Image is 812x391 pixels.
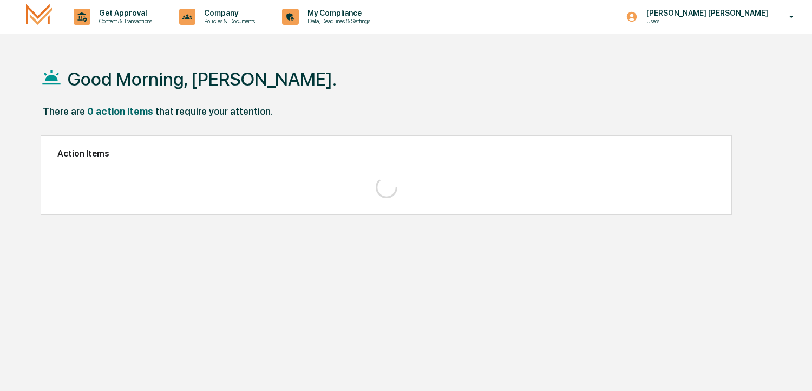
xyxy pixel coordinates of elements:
[299,17,376,25] p: Data, Deadlines & Settings
[638,17,744,25] p: Users
[87,106,153,117] div: 0 action items
[26,4,52,29] img: logo
[299,9,376,17] p: My Compliance
[638,9,774,17] p: [PERSON_NAME] [PERSON_NAME]
[68,68,337,90] h1: Good Morning, [PERSON_NAME].
[195,17,260,25] p: Policies & Documents
[90,9,158,17] p: Get Approval
[57,148,715,159] h2: Action Items
[195,9,260,17] p: Company
[155,106,273,117] div: that require your attention.
[43,106,85,117] div: There are
[90,17,158,25] p: Content & Transactions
